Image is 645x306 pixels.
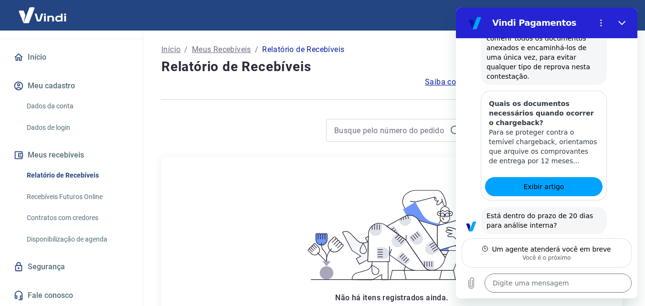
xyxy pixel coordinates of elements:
button: Sair [599,7,634,24]
a: Dados da conta [23,96,131,116]
span: Não há itens registrados ainda. [335,293,448,302]
p: / [255,44,258,55]
a: Fale conosco [11,285,131,306]
a: Segurança [11,256,131,277]
a: Meus Recebíveis [192,44,251,55]
button: Meu cadastro [11,75,131,96]
a: Relatório de Recebíveis [23,166,131,185]
a: Disponibilização de agenda [23,230,131,249]
a: Início [11,47,131,68]
a: Dados de login [23,118,131,137]
input: Busque pelo número do pedido [334,123,446,137]
a: Início [161,44,180,55]
a: Saiba como funciona a programação dos recebimentos [425,76,622,88]
h4: Relatório de Recebíveis [161,57,622,76]
a: Recebíveis Futuros Online [23,187,131,207]
iframe: Janela de mensagens [456,8,637,298]
p: Relatório de Recebíveis [262,44,344,55]
button: Meus recebíveis [11,145,131,166]
img: Vindi [11,0,74,30]
a: Contratos com credores [23,208,131,228]
p: / [184,44,188,55]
